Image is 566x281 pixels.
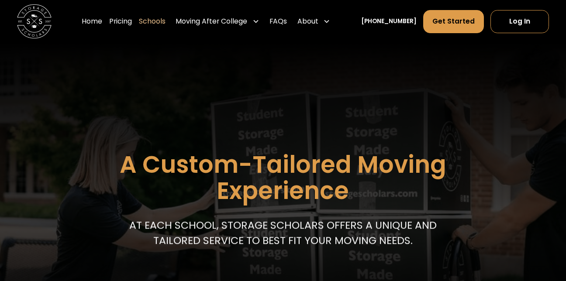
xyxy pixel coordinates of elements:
a: Schools [139,10,166,34]
a: Pricing [109,10,132,34]
div: About [297,16,318,27]
a: [PHONE_NUMBER] [361,17,417,26]
p: At each school, storage scholars offers a unique and tailored service to best fit your Moving needs. [127,217,439,248]
h1: A Custom-Tailored Moving Experience [77,152,489,204]
a: Log In [490,10,549,33]
div: Moving After College [172,10,262,34]
div: Moving After College [176,16,247,27]
img: Storage Scholars main logo [17,4,52,39]
a: Get Started [423,10,483,33]
a: Home [82,10,102,34]
a: FAQs [269,10,287,34]
div: About [294,10,334,34]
